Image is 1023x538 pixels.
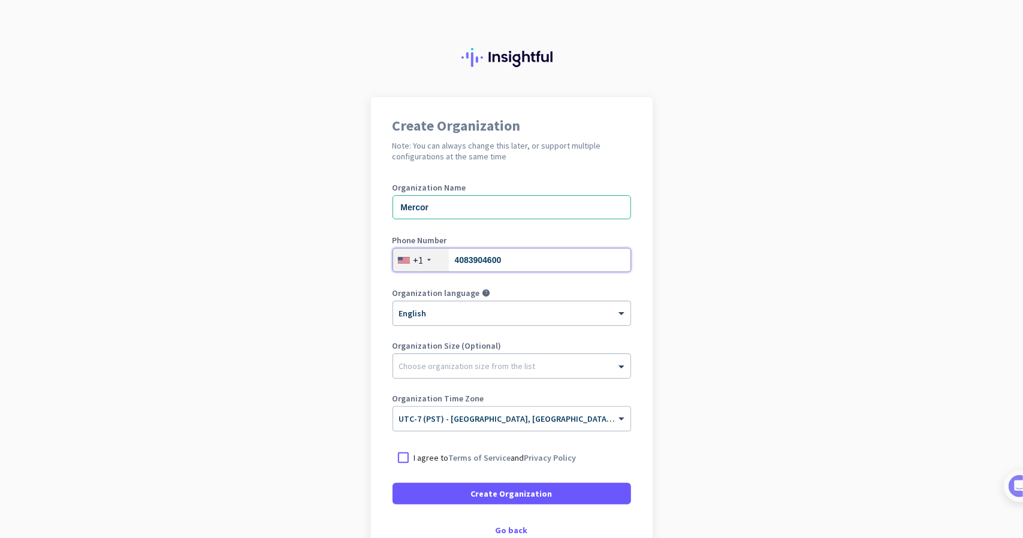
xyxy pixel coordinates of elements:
[393,289,480,297] label: Organization language
[524,452,577,463] a: Privacy Policy
[393,140,631,162] h2: Note: You can always change this later, or support multiple configurations at the same time
[393,236,631,244] label: Phone Number
[393,394,631,403] label: Organization Time Zone
[393,341,631,350] label: Organization Size (Optional)
[393,483,631,504] button: Create Organization
[449,452,511,463] a: Terms of Service
[482,289,491,297] i: help
[414,452,577,464] p: I agree to and
[393,183,631,192] label: Organization Name
[461,48,562,67] img: Insightful
[471,488,553,500] span: Create Organization
[393,526,631,534] div: Go back
[393,119,631,133] h1: Create Organization
[414,254,424,266] div: +1
[393,248,631,272] input: 201-555-0123
[393,195,631,219] input: What is the name of your organization?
